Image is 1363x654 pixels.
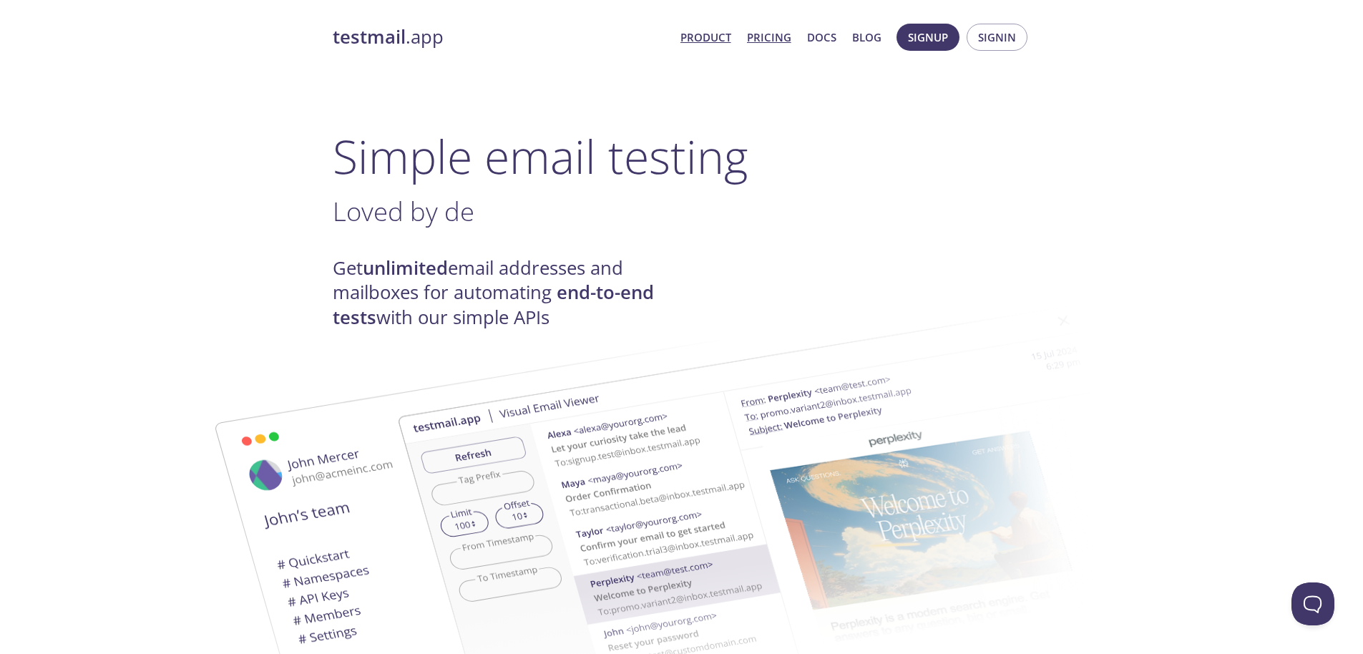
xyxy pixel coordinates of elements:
[333,256,682,330] h4: Get email addresses and mailboxes for automating with our simple APIs
[747,28,791,47] a: Pricing
[852,28,881,47] a: Blog
[978,28,1016,47] span: Signin
[333,25,669,49] a: testmail.app
[967,24,1027,51] button: Signin
[333,193,474,229] span: Loved by de
[1291,582,1334,625] iframe: Help Scout Beacon - Open
[908,28,948,47] span: Signup
[333,129,1031,184] h1: Simple email testing
[333,24,406,49] strong: testmail
[680,28,731,47] a: Product
[807,28,836,47] a: Docs
[897,24,959,51] button: Signup
[333,280,654,329] strong: end-to-end tests
[363,255,448,280] strong: unlimited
